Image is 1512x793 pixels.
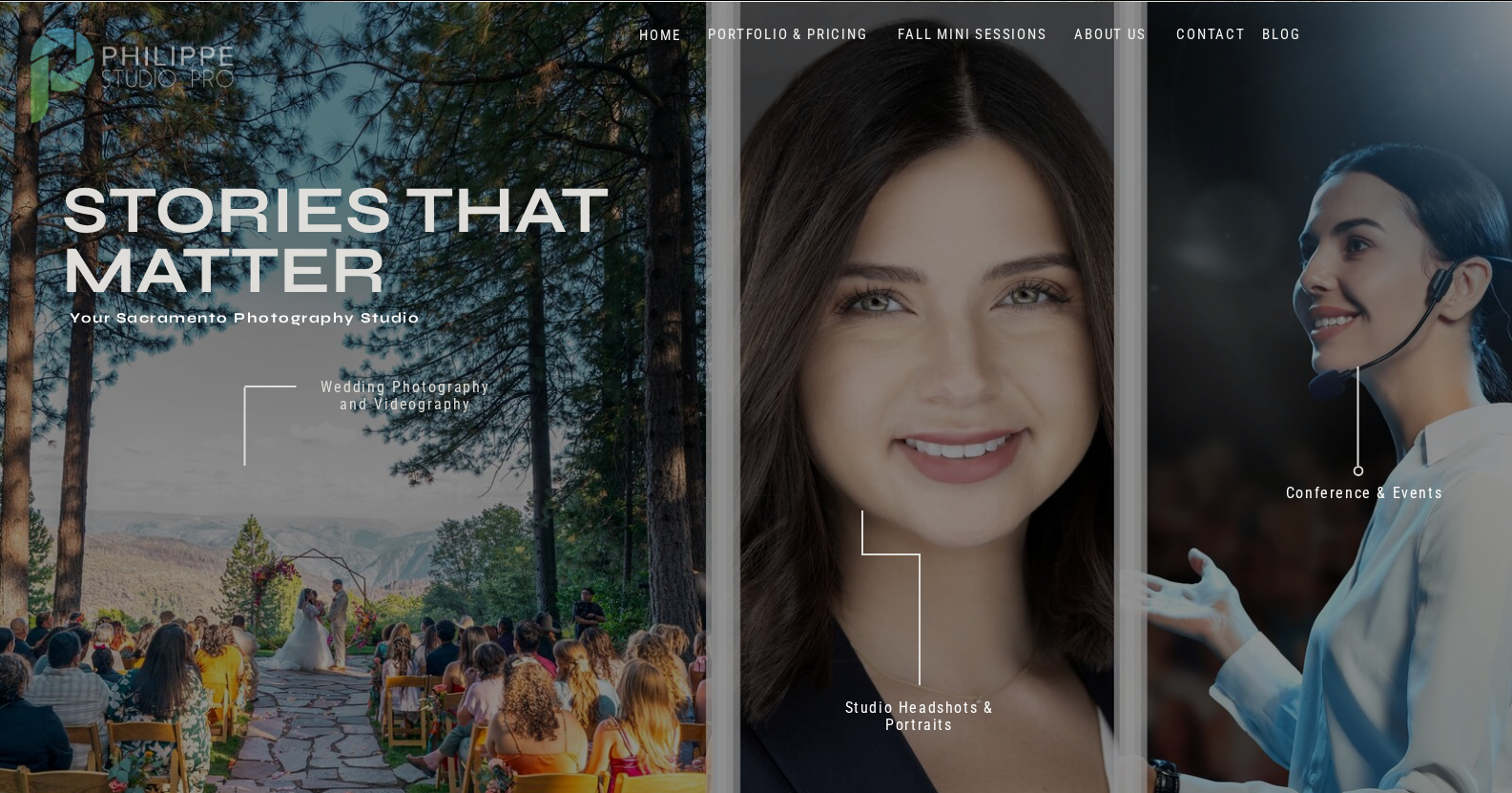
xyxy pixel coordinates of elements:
[783,458,1335,642] h2: Don't just take our word for it
[620,27,701,45] a: HOME
[701,26,876,44] a: PORTFOLIO & PRICING
[1172,26,1251,44] a: CONTACT
[894,26,1052,44] a: FALL MINI SESSIONS
[948,711,1205,762] p: 70+ 5 Star reviews on Google & Yelp
[62,180,862,297] h3: Stories that Matter
[1273,485,1456,511] a: Conference & Events
[306,379,505,430] a: Wedding Photography and Videography
[1258,26,1306,44] a: BLOG
[70,310,626,329] h1: Your Sacramento Photography Studio
[1070,26,1151,44] a: ABOUT US
[822,699,1017,741] a: Studio Headshots & Portraits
